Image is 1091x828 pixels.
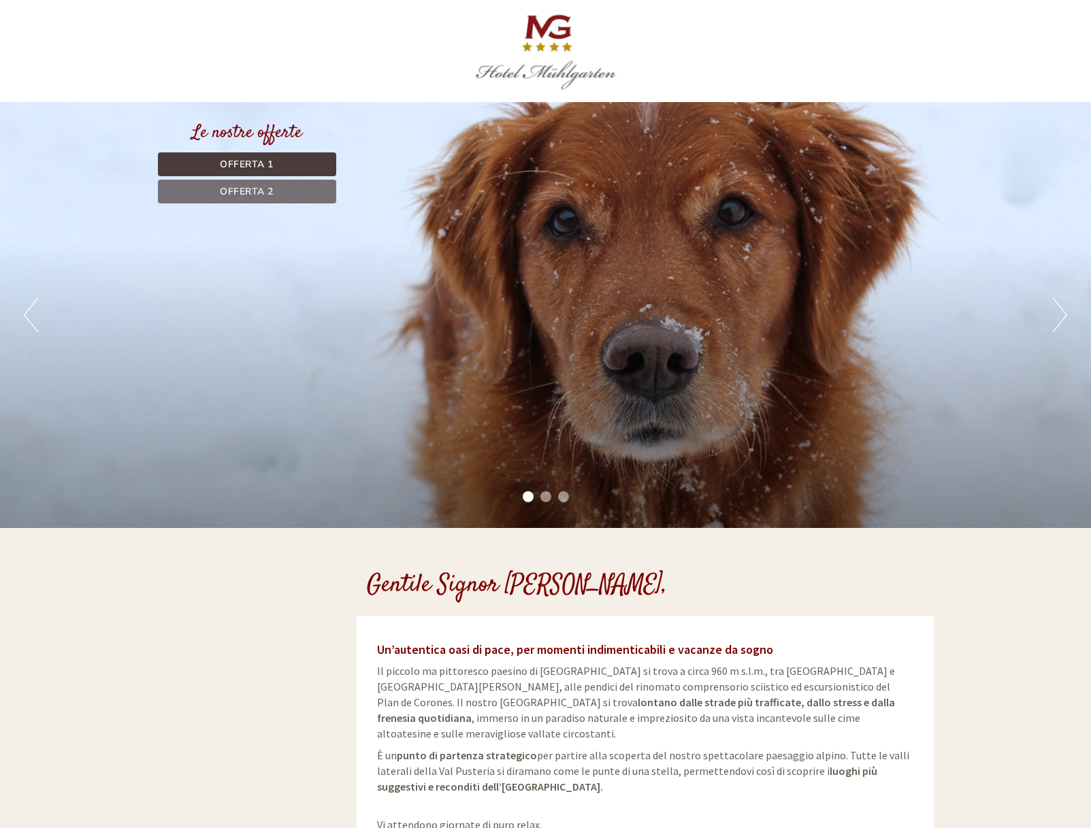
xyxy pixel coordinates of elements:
button: Previous [24,298,38,332]
span: Un’autentica oasi di pace, per momenti indimenticabili e vacanze da sogno [377,642,773,657]
span: Il piccolo ma pittoresco paesino di [GEOGRAPHIC_DATA] si trova a circa 960 m s.l.m., tra [GEOGRAP... [377,664,895,740]
div: Le nostre offerte [158,120,336,146]
h1: Gentile Signor [PERSON_NAME], [367,572,667,599]
span: Offerta 1 [220,158,274,171]
strong: lontano dalle strade più trafficate, dallo stress e dalla frenesia quotidiana [377,695,895,725]
strong: punto di partenza strategico [397,748,537,762]
span: Offerta 2 [220,185,274,198]
span: È un per partire alla scoperta del nostro spettacolare paesaggio alpino. Tutte le valli laterali ... [377,748,909,793]
button: Next [1053,298,1067,332]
